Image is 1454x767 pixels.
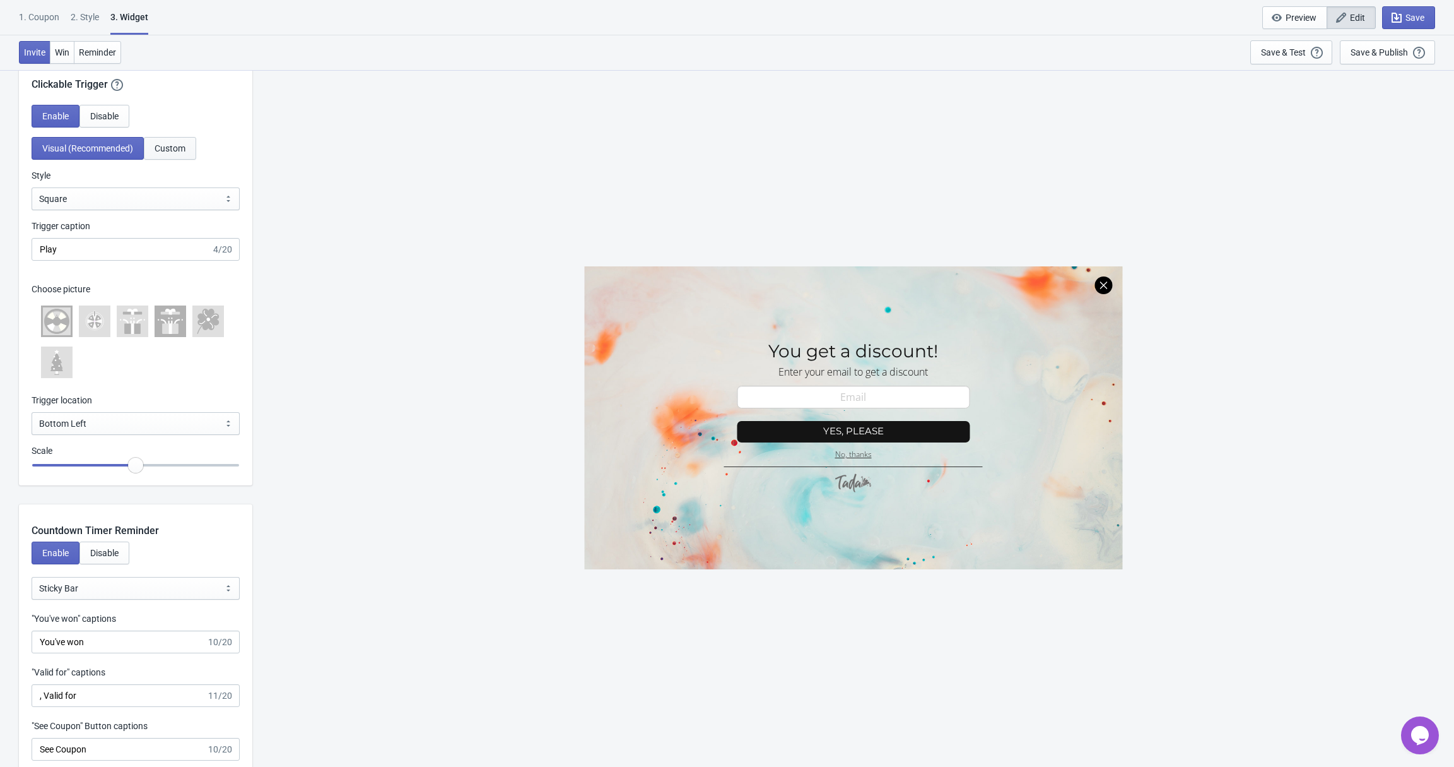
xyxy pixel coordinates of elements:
[79,542,129,564] button: Disable
[42,548,69,558] span: Enable
[32,720,148,732] label: "See Coupon" Button captions
[32,612,116,625] label: "You've won" captions
[1262,6,1327,29] button: Preview
[1250,40,1332,64] button: Save & Test
[1340,40,1435,64] button: Save & Publish
[1405,13,1424,23] span: Save
[1401,716,1441,754] iframe: chat widget
[1382,6,1435,29] button: Save
[1351,47,1408,57] div: Save & Publish
[42,143,133,153] span: Visual (Recommended)
[1286,13,1316,23] span: Preview
[32,394,92,407] label: Trigger location
[32,220,90,232] label: Trigger caption
[71,11,99,33] div: 2 . Style
[144,137,196,160] button: Custom
[32,542,79,564] button: Enable
[42,111,69,121] span: Enable
[110,11,148,35] div: 3. Widget
[155,143,185,153] span: Custom
[90,111,119,121] span: Disable
[79,47,116,57] span: Reminder
[79,105,129,128] button: Disable
[32,105,79,128] button: Enable
[19,58,252,92] div: Clickable Trigger
[32,169,50,182] label: Style
[1327,6,1376,29] button: Edit
[74,41,121,64] button: Reminder
[32,137,144,160] button: Visual (Recommended)
[32,444,240,458] p: Scale
[32,283,240,296] p: Choose picture
[90,548,119,558] span: Disable
[19,41,50,64] button: Invite
[32,666,105,679] label: "Valid for" captions
[19,504,252,538] div: Countdown Timer Reminder
[24,47,45,57] span: Invite
[50,41,74,64] button: Win
[19,11,59,33] div: 1. Coupon
[1261,47,1306,57] div: Save & Test
[55,47,69,57] span: Win
[1350,13,1365,23] span: Edit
